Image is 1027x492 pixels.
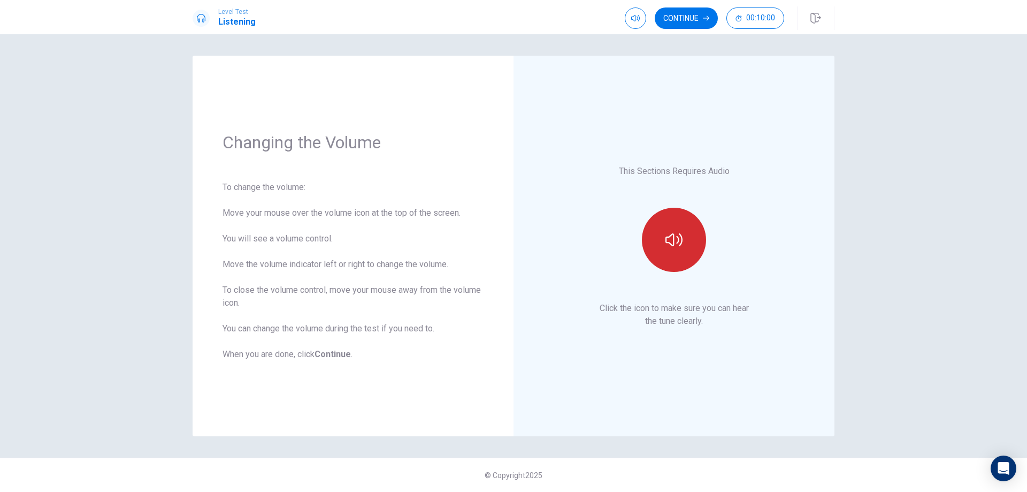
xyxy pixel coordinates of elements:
[315,349,351,359] b: Continue
[619,165,730,178] p: This Sections Requires Audio
[485,471,542,480] span: © Copyright 2025
[218,8,256,16] span: Level Test
[223,181,484,361] div: To change the volume: Move your mouse over the volume icon at the top of the screen. You will see...
[600,302,749,328] p: Click the icon to make sure you can hear the tune clearly.
[746,14,775,22] span: 00:10:00
[655,7,718,29] button: Continue
[218,16,256,28] h1: Listening
[991,456,1016,481] div: Open Intercom Messenger
[726,7,784,29] button: 00:10:00
[223,132,484,153] h1: Changing the Volume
